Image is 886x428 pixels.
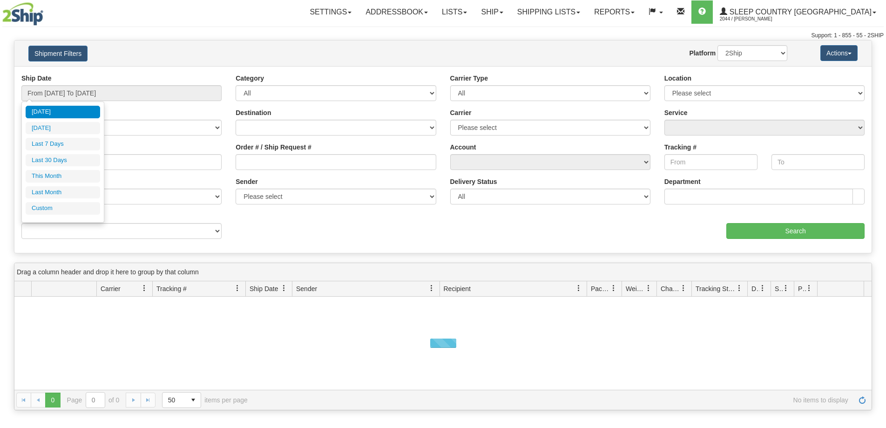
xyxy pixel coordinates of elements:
a: Tracking Status filter column settings [731,280,747,296]
a: Carrier filter column settings [136,280,152,296]
li: Last Month [26,186,100,199]
a: Charge filter column settings [676,280,691,296]
a: Delivery Status filter column settings [755,280,771,296]
a: Lists [435,0,474,24]
a: Sleep Country [GEOGRAPHIC_DATA] 2044 / [PERSON_NAME] [713,0,883,24]
span: items per page [162,392,248,408]
span: Pickup Status [798,284,806,293]
span: Sender [296,284,317,293]
span: No items to display [261,396,848,404]
a: Addressbook [358,0,435,24]
label: Ship Date [21,74,52,83]
span: 50 [168,395,180,405]
a: Sender filter column settings [424,280,440,296]
span: Page 0 [45,393,60,408]
span: Ship Date [250,284,278,293]
div: grid grouping header [14,263,872,281]
label: Carrier [450,108,472,117]
span: Weight [626,284,645,293]
li: [DATE] [26,122,100,135]
a: Pickup Status filter column settings [801,280,817,296]
label: Delivery Status [450,177,497,186]
input: Search [726,223,865,239]
label: Category [236,74,264,83]
img: logo2044.jpg [2,2,43,26]
span: Carrier [101,284,121,293]
li: Last 7 Days [26,138,100,150]
li: [DATE] [26,106,100,118]
button: Actions [820,45,858,61]
span: Page sizes drop down [162,392,201,408]
a: Ship Date filter column settings [276,280,292,296]
span: Recipient [444,284,471,293]
span: Shipment Issues [775,284,783,293]
iframe: chat widget [865,166,885,261]
a: Weight filter column settings [641,280,656,296]
label: Order # / Ship Request # [236,143,311,152]
label: Platform [689,48,716,58]
button: Shipment Filters [28,46,88,61]
span: Tracking # [156,284,187,293]
span: 2044 / [PERSON_NAME] [720,14,790,24]
div: Support: 1 - 855 - 55 - 2SHIP [2,32,884,40]
label: Carrier Type [450,74,488,83]
a: Shipping lists [510,0,587,24]
span: Page of 0 [67,392,120,408]
span: Packages [591,284,610,293]
a: Ship [474,0,510,24]
label: Location [664,74,691,83]
span: select [186,393,201,408]
span: Tracking Status [696,284,736,293]
label: Service [664,108,688,117]
a: Recipient filter column settings [571,280,587,296]
input: From [664,154,757,170]
li: Custom [26,202,100,215]
span: Delivery Status [751,284,759,293]
a: Shipment Issues filter column settings [778,280,794,296]
a: Packages filter column settings [606,280,622,296]
label: Department [664,177,701,186]
label: Destination [236,108,271,117]
a: Refresh [855,393,870,408]
label: Tracking # [664,143,697,152]
li: Last 30 Days [26,154,100,167]
span: Sleep Country [GEOGRAPHIC_DATA] [727,8,872,16]
label: Account [450,143,476,152]
span: Charge [661,284,680,293]
a: Settings [303,0,358,24]
a: Tracking # filter column settings [230,280,245,296]
a: Reports [587,0,642,24]
input: To [771,154,865,170]
li: This Month [26,170,100,183]
label: Sender [236,177,257,186]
